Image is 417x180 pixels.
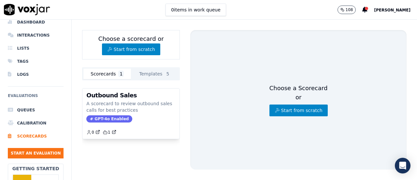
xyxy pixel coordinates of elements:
button: 0 [86,130,103,135]
a: Tags [8,55,64,68]
a: Scorecards [8,130,64,143]
h6: Evaluations [8,92,64,104]
span: [PERSON_NAME] [374,8,410,12]
h2: Getting Started [12,165,59,172]
a: Calibration [8,117,64,130]
button: 108 [338,6,356,14]
button: Start from scratch [269,105,328,116]
a: Lists [8,42,64,55]
div: Choose a Scorecard or [269,84,328,116]
p: A scorecard to review outbound sales calls for best practices [86,100,176,113]
button: [PERSON_NAME] [374,6,417,14]
a: 0 [86,130,100,135]
a: Interactions [8,29,64,42]
div: Choose a scorecard or [82,30,180,59]
span: 1 [118,71,124,77]
span: 5 [165,71,170,77]
p: 108 [346,7,353,12]
a: 1 [103,130,116,135]
button: Templates [131,69,179,79]
a: Dashboard [8,16,64,29]
button: Start an Evaluation [8,148,64,158]
button: 108 [338,6,363,14]
button: Start from scratch [102,43,160,55]
div: Open Intercom Messenger [395,158,410,173]
img: voxjar logo [4,4,50,15]
span: GPT-4o Enabled [86,115,132,123]
button: Scorecards [83,69,131,79]
button: 0items in work queue [165,4,226,16]
a: Logs [8,68,64,81]
a: Queues [8,104,64,117]
h3: Outbound Sales [86,92,176,98]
